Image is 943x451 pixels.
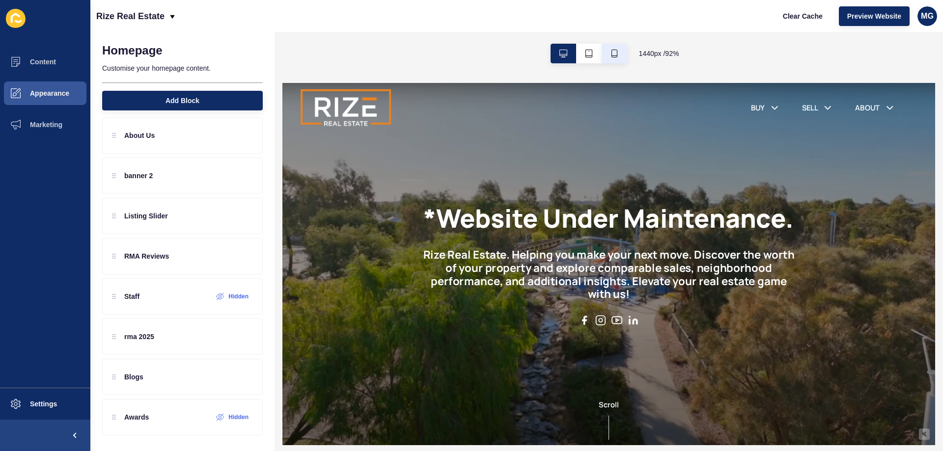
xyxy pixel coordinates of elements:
p: Rize Real Estate [96,4,165,28]
a: ABOUT [620,21,647,33]
p: rma 2025 [124,332,154,342]
img: Company logo [20,5,118,49]
p: Staff [124,292,139,301]
a: SELL [563,21,581,33]
p: banner 2 [124,171,153,181]
p: Blogs [124,372,143,382]
label: Hidden [228,413,249,421]
a: BUY [508,21,523,33]
span: Preview Website [847,11,901,21]
h1: *Website Under Maintenance. [154,130,554,163]
h1: Homepage [102,44,163,57]
button: Add Block [102,91,263,110]
span: Add Block [166,96,199,106]
p: Awards [124,412,149,422]
div: Scroll [4,343,703,387]
p: Customise your homepage content. [102,57,263,79]
span: MG [921,11,934,21]
h2: Rize Real Estate. Helping you make your next move. Discover the worth of your property and explor... [148,179,558,236]
button: Clear Cache [775,6,831,26]
p: RMA Reviews [124,251,169,261]
p: Listing Slider [124,211,168,221]
label: Hidden [228,292,249,300]
span: Clear Cache [783,11,823,21]
span: 1440 px / 92 % [639,49,679,58]
button: Preview Website [839,6,910,26]
p: About Us [124,131,155,140]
